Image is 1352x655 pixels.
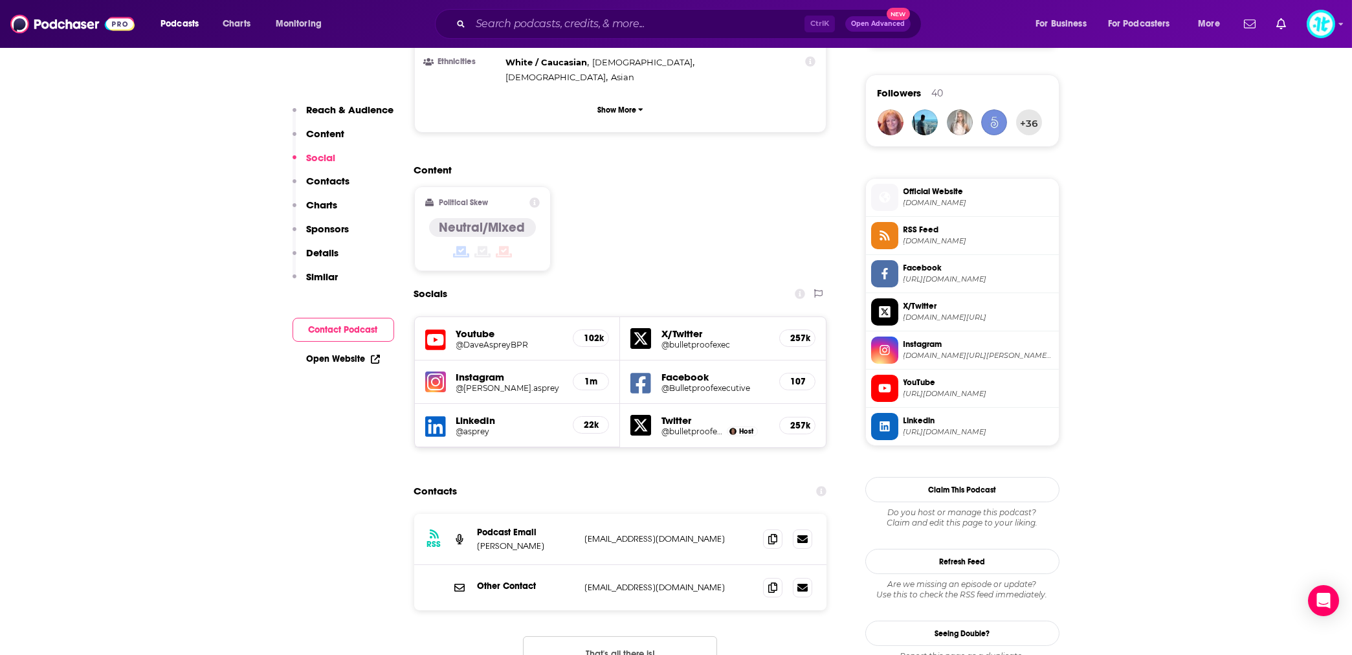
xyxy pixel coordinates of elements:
p: [EMAIL_ADDRESS][DOMAIN_NAME] [585,582,753,593]
button: Contact Podcast [293,318,394,342]
img: iconImage [425,372,446,392]
h4: Neutral/Mixed [439,219,526,236]
button: open menu [1100,14,1189,34]
button: open menu [151,14,216,34]
p: Social [307,151,336,164]
button: Charts [293,199,338,223]
h5: 1m [584,376,598,387]
p: Sponsors [307,223,349,235]
p: [PERSON_NAME] [478,540,575,551]
p: Other Contact [478,581,575,592]
div: Claim and edit this page to your liking. [865,507,1059,528]
a: Open Website [307,353,380,364]
span: Charts [223,15,250,33]
span: X/Twitter [903,300,1054,312]
button: Open AdvancedNew [845,16,911,32]
a: Charts [214,14,258,34]
h5: 257k [790,420,804,431]
h5: @bulletproofexec [661,427,724,436]
button: Contacts [293,175,350,199]
span: Ctrl K [804,16,835,32]
p: Details [307,247,339,259]
span: Monitoring [276,15,322,33]
span: twitter.com/bulletproofexec [903,313,1054,322]
h5: Youtube [456,327,563,340]
a: Instagram[DOMAIN_NAME][URL][PERSON_NAME][DOMAIN_NAME] [871,337,1054,364]
div: Are we missing an episode or update? Use this to check the RSS feed immediately. [865,579,1059,600]
a: lukelongo [912,109,938,135]
span: rss.art19.com [903,236,1054,246]
h5: 107 [790,376,804,387]
h2: Content [414,164,817,176]
a: Seeing Double? [865,621,1059,646]
p: Show More [597,105,636,115]
h2: Contacts [414,479,458,504]
button: open menu [267,14,338,34]
h5: X/Twitter [661,327,769,340]
p: Charts [307,199,338,211]
h5: 102k [584,333,598,344]
a: @asprey [456,427,563,436]
span: Logged in as ImpactTheory [1307,10,1335,38]
img: schoolofholisticmedicine [947,109,973,135]
span: For Business [1036,15,1087,33]
span: For Podcasters [1108,15,1170,33]
img: Spiral5-G1 [981,109,1007,135]
div: Search podcasts, credits, & more... [447,9,934,39]
h3: Ethnicities [425,58,501,66]
span: More [1198,15,1220,33]
span: White / Caucasian [506,57,588,67]
input: Search podcasts, credits, & more... [471,14,804,34]
button: Claim This Podcast [865,477,1059,502]
span: Followers [878,87,922,99]
span: Linkedin [903,415,1054,427]
a: Podchaser - Follow, Share and Rate Podcasts [10,12,135,36]
p: [EMAIL_ADDRESS][DOMAIN_NAME] [585,533,753,544]
div: 40 [932,87,944,99]
span: New [887,8,910,20]
span: instagram.com/dave.asprey [903,351,1054,361]
div: Open Intercom Messenger [1308,585,1339,616]
a: Dave Asprey [729,428,737,435]
button: Show More [425,98,816,122]
span: https://www.youtube.com/@DaveAspreyBPR [903,389,1054,399]
h5: @Bulletproofexecutive [661,383,769,393]
button: Similar [293,271,338,294]
button: Refresh Feed [865,549,1059,574]
img: MaryEC [878,109,903,135]
a: @[PERSON_NAME].asprey [456,383,563,393]
span: https://www.linkedin.com/in/asprey [903,427,1054,437]
span: , [506,55,590,70]
p: Similar [307,271,338,283]
button: Content [293,128,345,151]
span: Official Website [903,186,1054,197]
p: Contacts [307,175,350,187]
p: Content [307,128,345,140]
span: Facebook [903,262,1054,274]
button: Sponsors [293,223,349,247]
a: YouTube[URL][DOMAIN_NAME] [871,375,1054,402]
span: daveasprey.com [903,198,1054,208]
h5: 22k [584,419,598,430]
p: Reach & Audience [307,104,394,116]
h2: Socials [414,282,448,306]
button: open menu [1189,14,1236,34]
a: @DaveAspreyBPR [456,340,563,350]
a: Linkedin[URL][DOMAIN_NAME] [871,413,1054,440]
button: Details [293,247,339,271]
a: RSS Feed[DOMAIN_NAME] [871,222,1054,249]
h5: Instagram [456,371,563,383]
span: Open Advanced [851,21,905,27]
span: Asian [611,72,634,82]
span: [DEMOGRAPHIC_DATA] [592,57,693,67]
a: @bulletproofexec [661,340,769,350]
a: Show notifications dropdown [1271,13,1291,35]
button: Reach & Audience [293,104,394,128]
a: Official Website[DOMAIN_NAME] [871,184,1054,211]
